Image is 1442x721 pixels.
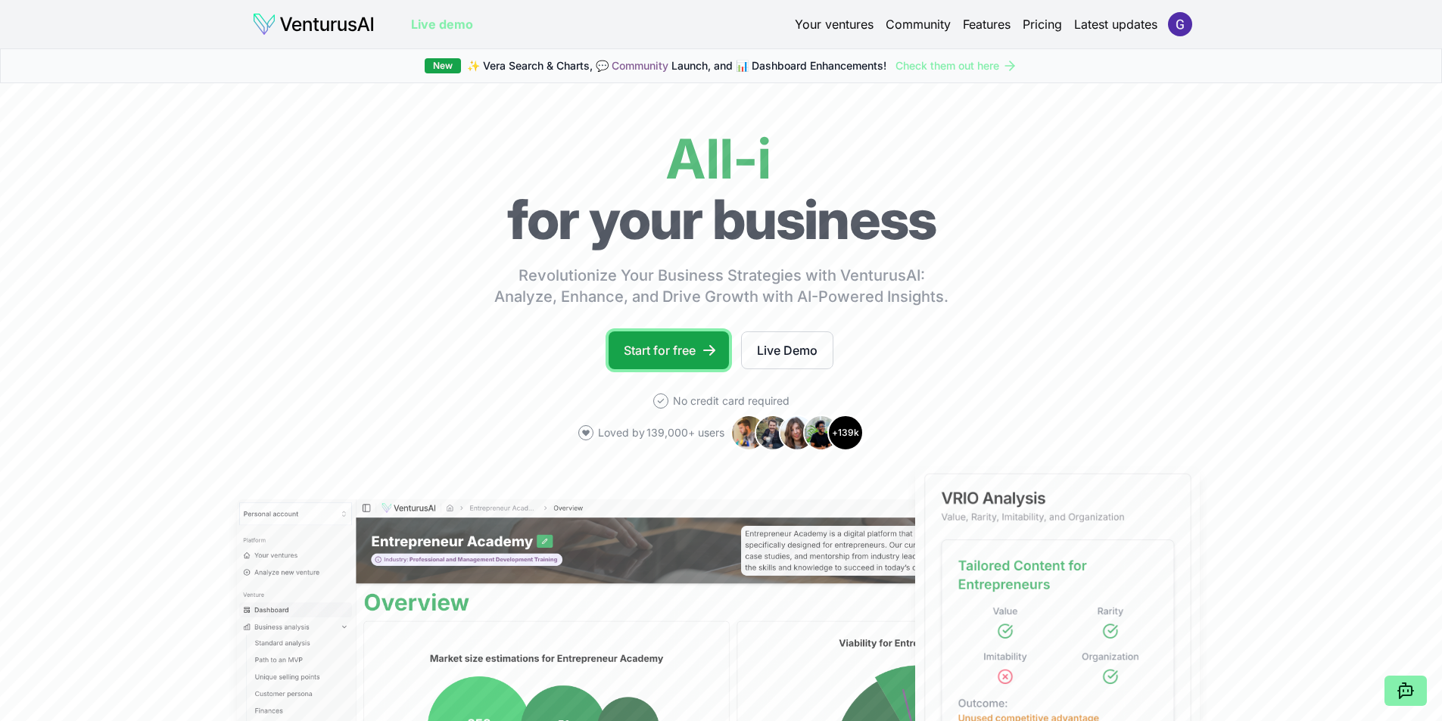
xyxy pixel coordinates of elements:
[730,415,767,451] img: Avatar 1
[612,59,668,72] a: Community
[755,415,791,451] img: Avatar 2
[467,58,886,73] span: ✨ Vera Search & Charts, 💬 Launch, and 📊 Dashboard Enhancements!
[895,58,1017,73] a: Check them out here
[411,15,473,33] a: Live demo
[963,15,1011,33] a: Features
[803,415,839,451] img: Avatar 4
[252,12,375,36] img: logo
[425,58,461,73] div: New
[609,331,729,369] a: Start for free
[779,415,815,451] img: Avatar 3
[886,15,951,33] a: Community
[1168,12,1192,36] img: ACg8ocIt-jYmV5Axr8Zz24sKh3ME19RJAyvhAQSuTWJ44N2N2EXv_w=s96-c
[741,331,833,369] a: Live Demo
[1074,15,1157,33] a: Latest updates
[795,15,874,33] a: Your ventures
[1023,15,1062,33] a: Pricing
